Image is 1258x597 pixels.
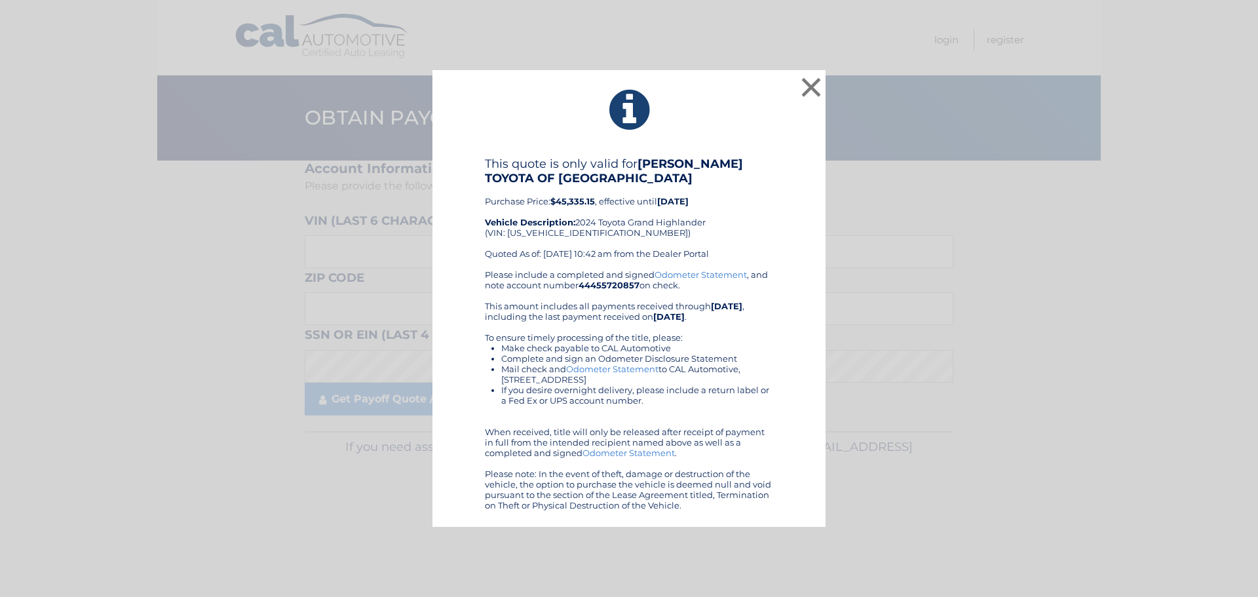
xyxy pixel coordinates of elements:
[566,364,658,374] a: Odometer Statement
[798,74,824,100] button: ×
[485,157,773,269] div: Purchase Price: , effective until 2024 Toyota Grand Highlander (VIN: [US_VEHICLE_IDENTIFICATION_N...
[501,343,773,353] li: Make check payable to CAL Automotive
[485,157,743,185] b: [PERSON_NAME] TOYOTA OF [GEOGRAPHIC_DATA]
[485,157,773,185] h4: This quote is only valid for
[582,448,675,458] a: Odometer Statement
[579,280,639,290] b: 44455720857
[485,217,575,227] strong: Vehicle Description:
[653,311,685,322] b: [DATE]
[550,196,595,206] b: $45,335.15
[485,269,773,510] div: Please include a completed and signed , and note account number on check. This amount includes al...
[501,353,773,364] li: Complete and sign an Odometer Disclosure Statement
[657,196,689,206] b: [DATE]
[711,301,742,311] b: [DATE]
[501,364,773,385] li: Mail check and to CAL Automotive, [STREET_ADDRESS]
[501,385,773,406] li: If you desire overnight delivery, please include a return label or a Fed Ex or UPS account number.
[655,269,747,280] a: Odometer Statement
